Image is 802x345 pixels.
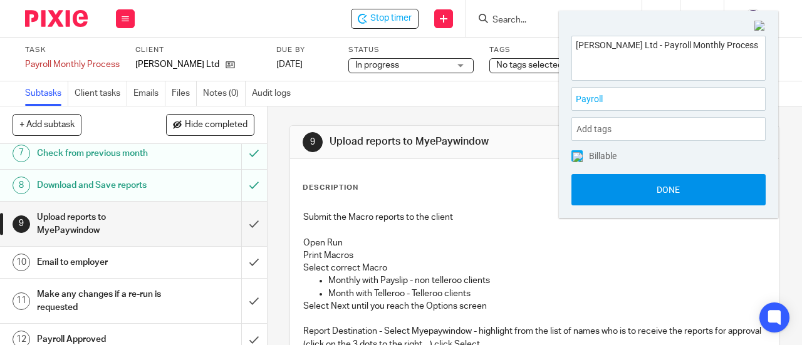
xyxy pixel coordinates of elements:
[303,300,766,312] p: Select Next until you reach the Options screen
[572,36,765,77] textarea: [PERSON_NAME] Ltd - Payroll Monthly Process
[37,208,165,240] h1: Upload reports to MyePaywindow
[37,176,165,195] h1: Download and Save reports
[13,145,30,162] div: 7
[303,237,766,249] p: Open Run
[37,253,165,272] h1: Email to employer
[328,274,766,287] p: Monthly with Payslip - non telleroo clients
[276,45,333,55] label: Due by
[135,58,219,71] p: [PERSON_NAME] Ltd
[576,120,618,139] span: Add tags
[75,81,127,106] a: Client tasks
[573,152,583,162] img: checked.png
[303,132,323,152] div: 9
[37,285,165,317] h1: Make any changes if a re-run is requested
[496,61,563,70] span: No tags selected
[328,287,766,300] p: Month with Telleroo - Telleroo clients
[589,152,617,160] span: Billable
[252,81,297,106] a: Audit logs
[25,81,68,106] a: Subtasks
[135,45,261,55] label: Client
[370,12,412,25] span: Stop timer
[13,177,30,194] div: 8
[13,114,81,135] button: + Add subtask
[351,9,419,29] div: Boltz Ltd - Payroll Monthly Process
[303,183,358,193] p: Description
[25,10,88,27] img: Pixie
[303,262,766,274] p: Select correct Macro
[203,81,246,106] a: Notes (0)
[355,61,399,70] span: In progress
[743,9,763,29] img: svg%3E
[571,174,766,205] button: Done
[133,81,165,106] a: Emails
[754,21,766,32] img: Close
[13,292,30,310] div: 11
[491,15,604,26] input: Search
[166,114,254,135] button: Hide completed
[13,254,30,271] div: 10
[172,81,197,106] a: Files
[576,93,734,106] span: Payroll
[25,45,120,55] label: Task
[489,45,615,55] label: Tags
[303,211,766,224] p: Submit the Macro reports to the client
[185,120,247,130] span: Hide completed
[348,45,474,55] label: Status
[303,249,766,262] p: Print Macros
[276,60,303,69] span: [DATE]
[330,135,561,148] h1: Upload reports to MyePaywindow
[37,144,165,163] h1: Check from previous month
[13,215,30,233] div: 9
[25,58,120,71] div: Payroll Monthly Process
